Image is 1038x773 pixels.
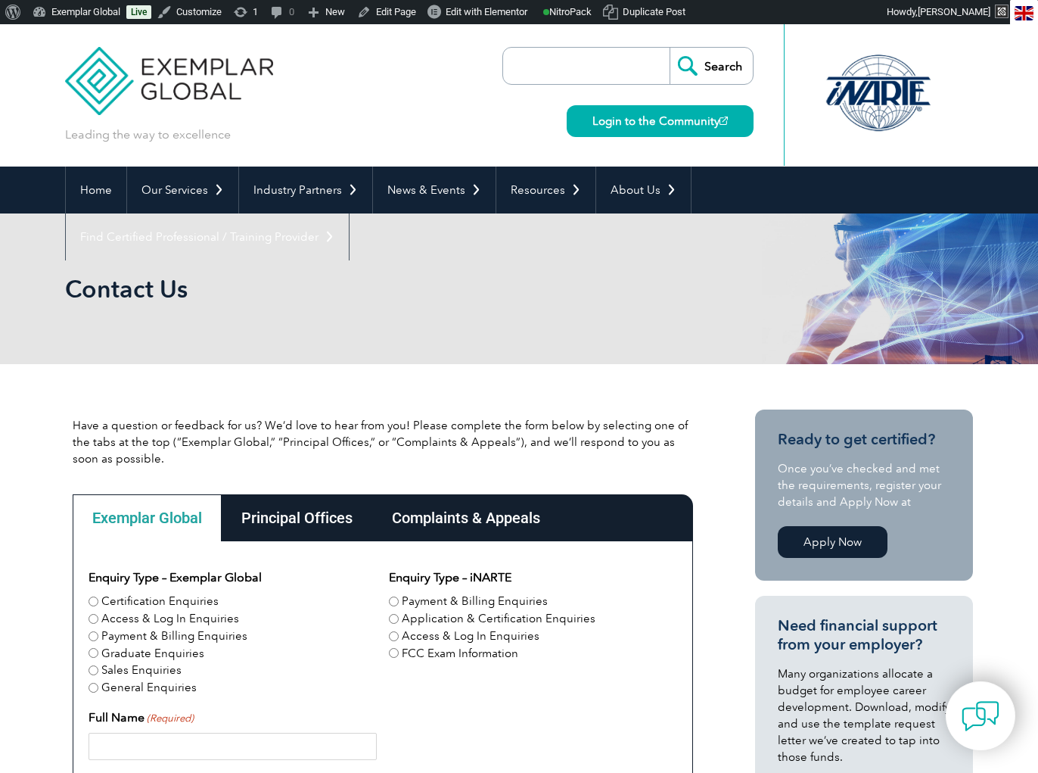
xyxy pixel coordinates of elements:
a: News & Events [373,167,496,214]
p: Many organizations allocate a budget for employee career development. Download, modify and use th... [778,665,950,765]
h3: Need financial support from your employer? [778,616,950,654]
p: Leading the way to excellence [65,126,231,143]
a: Home [66,167,126,214]
h1: Contact Us [65,274,646,304]
input: Search [670,48,753,84]
a: Our Services [127,167,238,214]
span: [PERSON_NAME] [918,6,990,17]
label: Application & Certification Enquiries [402,610,595,628]
label: Access & Log In Enquiries [402,628,539,645]
label: Sales Enquiries [101,662,182,679]
span: Edit with Elementor [446,6,527,17]
a: Find Certified Professional / Training Provider [66,214,349,260]
img: Exemplar Global [65,24,273,115]
label: Payment & Billing Enquiries [101,628,247,645]
div: Exemplar Global [73,494,222,541]
a: Login to the Community [567,105,754,137]
label: Graduate Enquiries [101,645,204,662]
div: Principal Offices [222,494,372,541]
a: Industry Partners [239,167,372,214]
label: Payment & Billing Enquiries [402,593,548,610]
legend: Enquiry Type – iNARTE [389,569,511,587]
label: Full Name [89,709,194,727]
p: Once you’ve checked and met the requirements, register your details and Apply Now at [778,460,950,510]
div: Complaints & Appeals [372,494,560,541]
label: Access & Log In Enquiries [101,610,239,628]
p: Have a question or feedback for us? We’d love to hear from you! Please complete the form below by... [73,417,693,467]
label: FCC Exam Information [402,645,518,662]
img: contact-chat.png [962,697,999,735]
a: Resources [496,167,595,214]
a: Live [126,5,151,19]
h3: Ready to get certified? [778,430,950,449]
span: (Required) [146,711,194,726]
img: en [1015,6,1033,20]
img: open_square.png [719,117,728,125]
a: About Us [596,167,691,214]
label: Certification Enquiries [101,593,219,610]
a: Apply Now [778,526,887,558]
label: General Enquiries [101,679,197,697]
legend: Enquiry Type – Exemplar Global [89,569,262,587]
